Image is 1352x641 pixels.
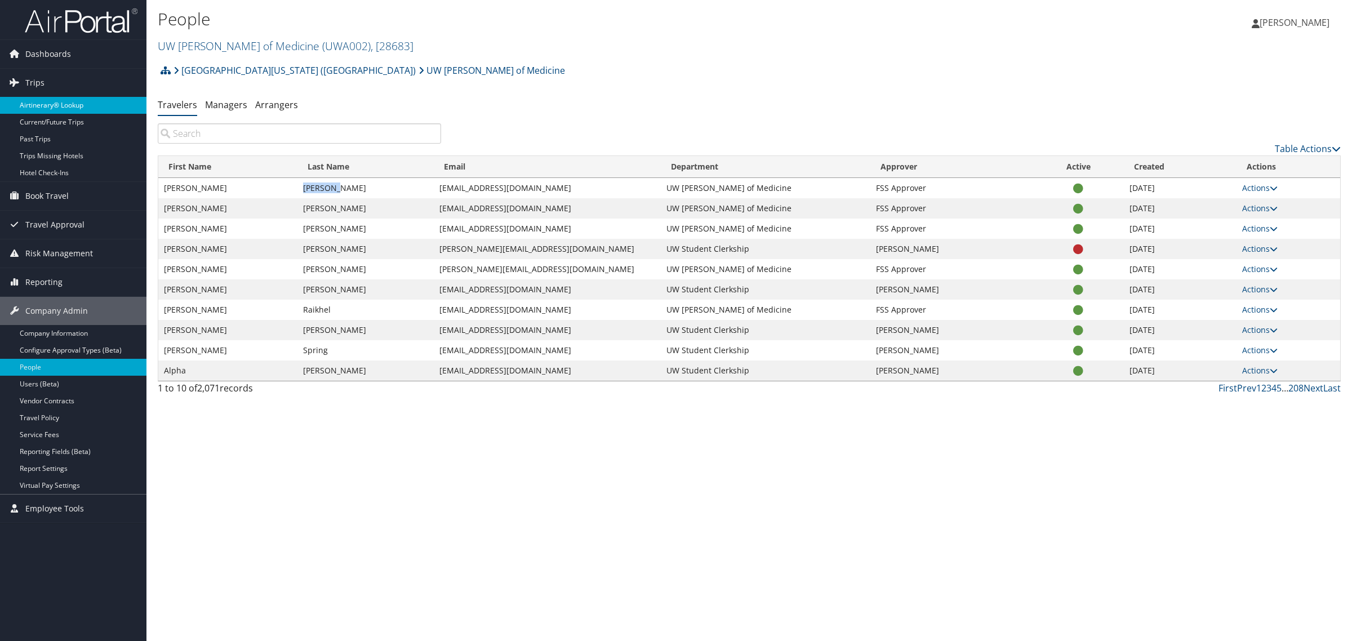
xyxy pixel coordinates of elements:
[1124,320,1237,340] td: [DATE]
[158,300,297,320] td: [PERSON_NAME]
[1266,382,1271,394] a: 3
[870,178,1033,198] td: FSS Approver
[1242,345,1278,355] a: Actions
[661,219,870,239] td: UW [PERSON_NAME] of Medicine
[870,198,1033,219] td: FSS Approver
[434,259,661,279] td: [PERSON_NAME][EMAIL_ADDRESS][DOMAIN_NAME]
[158,178,297,198] td: [PERSON_NAME]
[661,239,870,259] td: UW Student Clerkship
[434,279,661,300] td: [EMAIL_ADDRESS][DOMAIN_NAME]
[1304,382,1323,394] a: Next
[158,320,297,340] td: [PERSON_NAME]
[1124,360,1237,381] td: [DATE]
[1282,382,1288,394] span: …
[870,300,1033,320] td: FSS Approver
[1218,382,1237,394] a: First
[434,219,661,239] td: [EMAIL_ADDRESS][DOMAIN_NAME]
[1124,156,1237,178] th: Created: activate to sort column ascending
[870,320,1033,340] td: [PERSON_NAME]
[1288,382,1304,394] a: 208
[25,182,69,210] span: Book Travel
[297,279,434,300] td: [PERSON_NAME]
[661,360,870,381] td: UW Student Clerkship
[1242,284,1278,295] a: Actions
[158,381,441,400] div: 1 to 10 of records
[661,259,870,279] td: UW [PERSON_NAME] of Medicine
[434,178,661,198] td: [EMAIL_ADDRESS][DOMAIN_NAME]
[1124,300,1237,320] td: [DATE]
[158,7,946,31] h1: People
[1124,239,1237,259] td: [DATE]
[1124,259,1237,279] td: [DATE]
[1242,365,1278,376] a: Actions
[870,219,1033,239] td: FSS Approver
[434,360,661,381] td: [EMAIL_ADDRESS][DOMAIN_NAME]
[158,219,297,239] td: [PERSON_NAME]
[25,268,63,296] span: Reporting
[434,239,661,259] td: [PERSON_NAME][EMAIL_ADDRESS][DOMAIN_NAME]
[661,198,870,219] td: UW [PERSON_NAME] of Medicine
[322,38,371,54] span: ( UWA002 )
[158,340,297,360] td: [PERSON_NAME]
[661,279,870,300] td: UW Student Clerkship
[174,59,416,82] a: [GEOGRAPHIC_DATA][US_STATE] ([GEOGRAPHIC_DATA])
[25,7,137,34] img: airportal-logo.png
[1275,143,1341,155] a: Table Actions
[661,178,870,198] td: UW [PERSON_NAME] of Medicine
[1271,382,1277,394] a: 4
[25,40,71,68] span: Dashboards
[1242,223,1278,234] a: Actions
[297,219,434,239] td: [PERSON_NAME]
[661,156,870,178] th: Department: activate to sort column ascending
[434,300,661,320] td: [EMAIL_ADDRESS][DOMAIN_NAME]
[1261,382,1266,394] a: 2
[1237,156,1340,178] th: Actions
[1260,16,1329,29] span: [PERSON_NAME]
[1277,382,1282,394] a: 5
[25,297,88,325] span: Company Admin
[255,99,298,111] a: Arrangers
[297,198,434,219] td: [PERSON_NAME]
[1242,203,1278,213] a: Actions
[661,340,870,360] td: UW Student Clerkship
[1124,279,1237,300] td: [DATE]
[297,239,434,259] td: [PERSON_NAME]
[158,156,297,178] th: First Name: activate to sort column ascending
[1252,6,1341,39] a: [PERSON_NAME]
[371,38,413,54] span: , [ 28683 ]
[870,239,1033,259] td: [PERSON_NAME]
[158,123,441,144] input: Search
[434,340,661,360] td: [EMAIL_ADDRESS][DOMAIN_NAME]
[870,259,1033,279] td: FSS Approver
[297,320,434,340] td: [PERSON_NAME]
[297,156,434,178] th: Last Name: activate to sort column ascending
[158,239,297,259] td: [PERSON_NAME]
[434,320,661,340] td: [EMAIL_ADDRESS][DOMAIN_NAME]
[870,360,1033,381] td: [PERSON_NAME]
[870,340,1033,360] td: [PERSON_NAME]
[25,239,93,268] span: Risk Management
[434,156,661,178] th: Email: activate to sort column ascending
[158,259,297,279] td: [PERSON_NAME]
[1242,324,1278,335] a: Actions
[297,178,434,198] td: [PERSON_NAME]
[205,99,247,111] a: Managers
[297,300,434,320] td: Raikhel
[197,382,220,394] span: 2,071
[297,360,434,381] td: [PERSON_NAME]
[297,340,434,360] td: Spring
[1124,178,1237,198] td: [DATE]
[661,320,870,340] td: UW Student Clerkship
[1256,382,1261,394] a: 1
[419,59,565,82] a: UW [PERSON_NAME] of Medicine
[434,198,661,219] td: [EMAIL_ADDRESS][DOMAIN_NAME]
[1124,219,1237,239] td: [DATE]
[1242,304,1278,315] a: Actions
[25,495,84,523] span: Employee Tools
[297,259,434,279] td: [PERSON_NAME]
[1124,340,1237,360] td: [DATE]
[1033,156,1124,178] th: Active: activate to sort column ascending
[870,279,1033,300] td: [PERSON_NAME]
[661,300,870,320] td: UW [PERSON_NAME] of Medicine
[1323,382,1341,394] a: Last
